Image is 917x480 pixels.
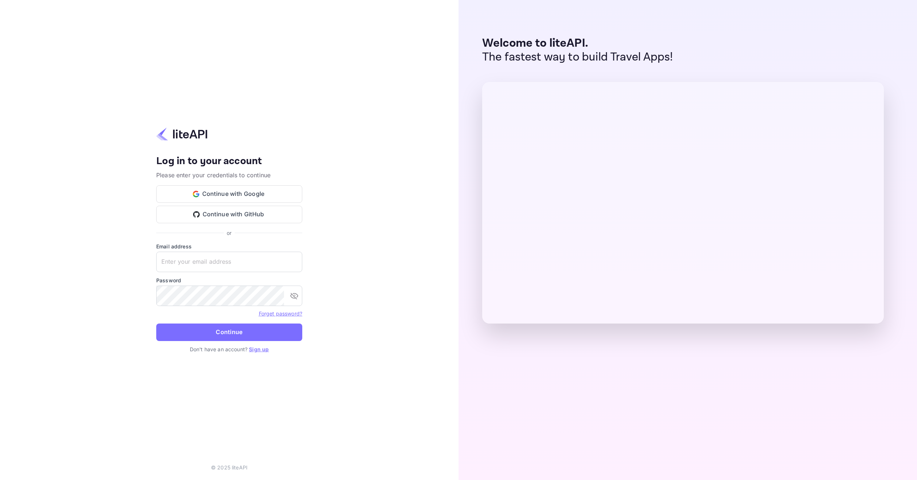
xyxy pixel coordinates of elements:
[249,346,269,352] a: Sign up
[227,229,231,237] p: or
[482,36,673,50] p: Welcome to liteAPI.
[156,345,302,353] p: Don't have an account?
[156,324,302,341] button: Continue
[156,206,302,223] button: Continue with GitHub
[259,310,302,317] a: Forget password?
[156,252,302,272] input: Enter your email address
[156,171,302,179] p: Please enter your credentials to continue
[482,50,673,64] p: The fastest way to build Travel Apps!
[287,289,302,303] button: toggle password visibility
[482,82,884,324] img: liteAPI Dashboard Preview
[156,276,302,284] label: Password
[156,243,302,250] label: Email address
[211,464,248,471] p: © 2025 liteAPI
[156,185,302,203] button: Continue with Google
[259,310,302,317] a: Forget password?
[156,127,207,141] img: liteapi
[156,155,302,168] h4: Log in to your account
